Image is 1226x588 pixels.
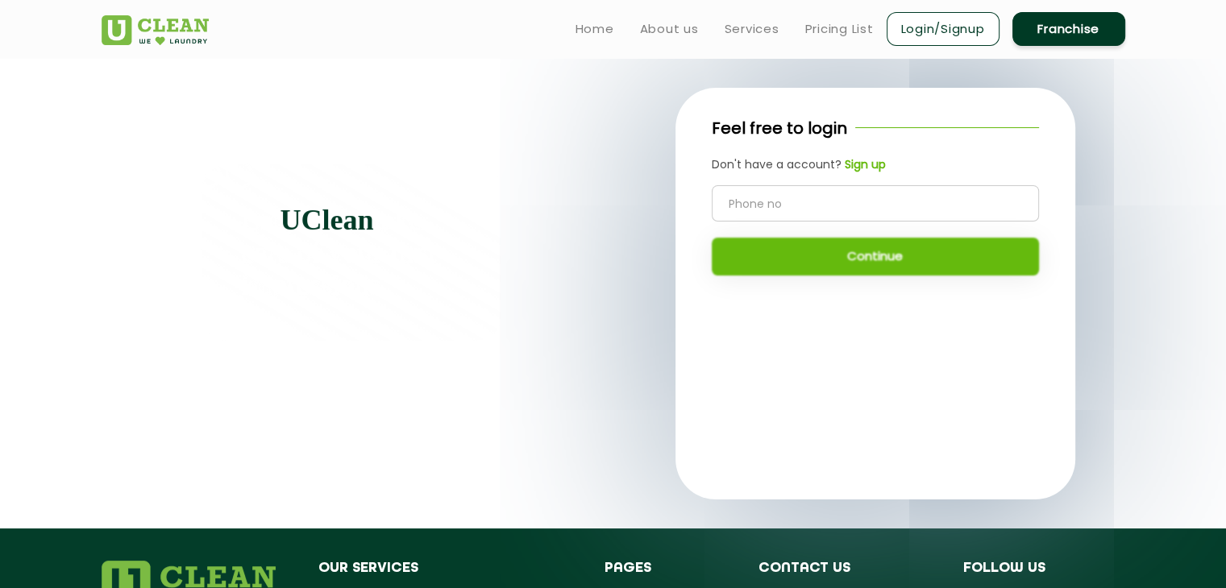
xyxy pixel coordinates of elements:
[193,143,254,188] img: quote-img
[712,116,847,140] p: Feel free to login
[576,19,614,39] a: Home
[842,156,886,173] a: Sign up
[242,204,461,300] p: Let take care of your first impressions
[640,19,699,39] a: About us
[280,204,373,236] b: UClean
[805,19,874,39] a: Pricing List
[712,185,1039,222] input: Phone no
[102,15,209,45] img: UClean Laundry and Dry Cleaning
[845,156,886,172] b: Sign up
[712,156,842,172] span: Don't have a account?
[725,19,779,39] a: Services
[887,12,1000,46] a: Login/Signup
[1012,12,1125,46] a: Franchise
